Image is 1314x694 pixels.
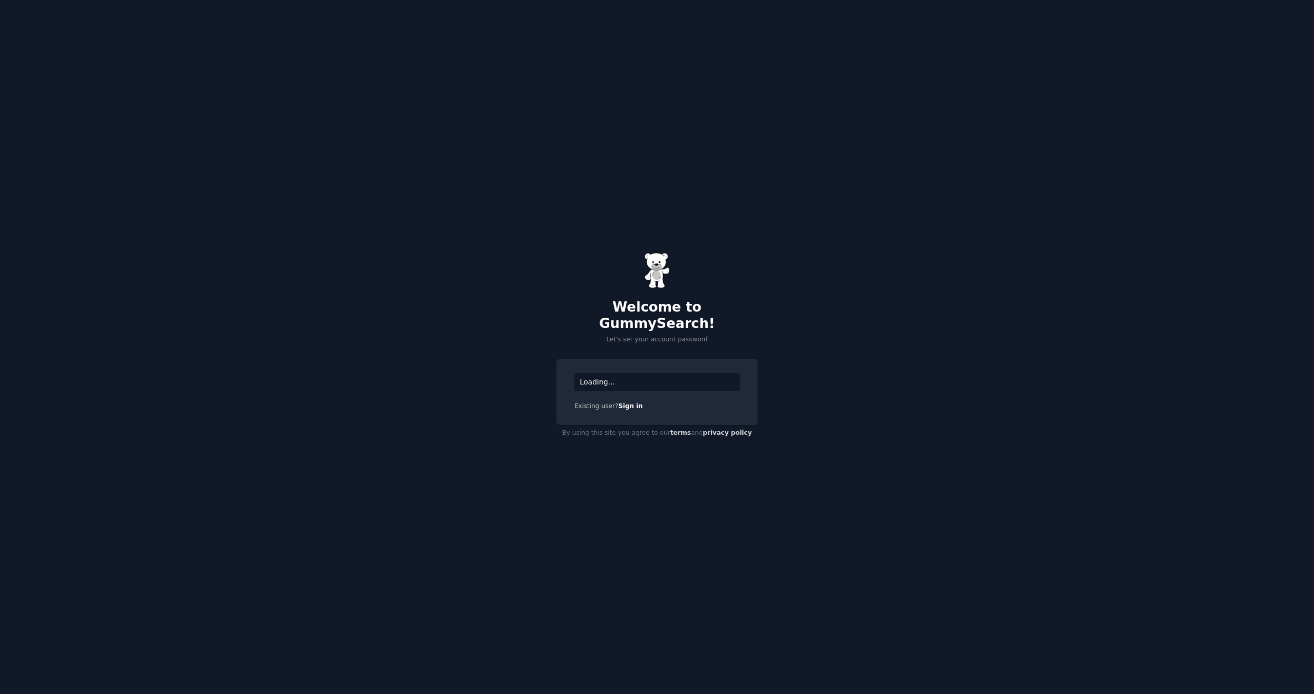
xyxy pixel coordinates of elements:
div: By using this site you agree to our and [556,425,758,441]
span: Existing user? [574,402,619,410]
p: Let's set your account password [556,335,758,344]
a: terms [670,429,691,436]
a: privacy policy [703,429,752,436]
div: Loading... [574,373,740,391]
img: Gummy Bear [644,253,670,288]
h2: Welcome to GummySearch! [556,299,758,332]
a: Sign in [619,402,643,410]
